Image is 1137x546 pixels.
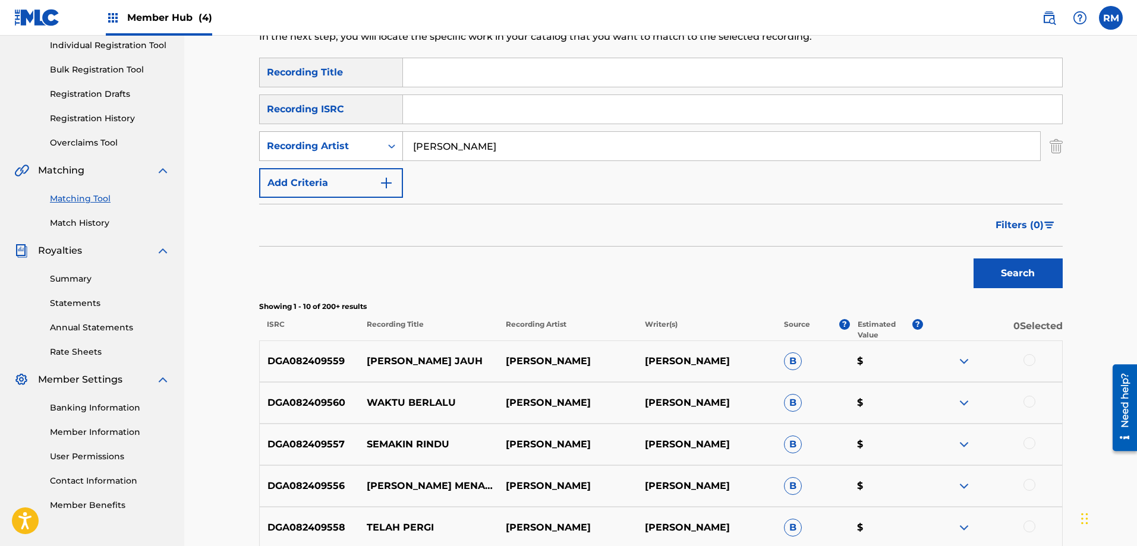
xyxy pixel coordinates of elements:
[259,30,878,44] p: In the next step, you will locate the specific work in your catalog that you want to match to the...
[957,396,971,410] img: expand
[637,354,776,368] p: [PERSON_NAME]
[1068,6,1092,30] div: Help
[267,139,374,153] div: Recording Artist
[498,319,637,340] p: Recording Artist
[784,477,802,495] span: B
[849,354,923,368] p: $
[260,479,360,493] p: DGA082409556
[50,346,170,358] a: Rate Sheets
[1078,489,1137,546] iframe: Chat Widget
[50,450,170,463] a: User Permissions
[127,11,212,24] span: Member Hub
[38,373,122,387] span: Member Settings
[50,297,170,310] a: Statements
[14,9,60,26] img: MLC Logo
[498,479,637,493] p: [PERSON_NAME]
[379,176,393,190] img: 9d2ae6d4665cec9f34b9.svg
[50,273,170,285] a: Summary
[1078,489,1137,546] div: Widget Obrolan
[498,396,637,410] p: [PERSON_NAME]
[50,499,170,512] a: Member Benefits
[50,217,170,229] a: Match History
[1042,11,1056,25] img: search
[637,319,776,340] p: Writer(s)
[849,396,923,410] p: $
[1050,131,1063,161] img: Delete Criterion
[14,163,29,178] img: Matching
[259,319,359,340] p: ISRC
[637,396,776,410] p: [PERSON_NAME]
[637,479,776,493] p: [PERSON_NAME]
[637,520,776,535] p: [PERSON_NAME]
[839,319,850,330] span: ?
[912,319,923,330] span: ?
[784,352,802,370] span: B
[784,394,802,412] span: B
[260,396,360,410] p: DGA082409560
[996,218,1044,232] span: Filters ( 0 )
[14,373,29,387] img: Member Settings
[50,137,170,149] a: Overclaims Tool
[260,354,360,368] p: DGA082409559
[849,437,923,452] p: $
[156,244,170,258] img: expand
[50,112,170,125] a: Registration History
[957,437,971,452] img: expand
[50,321,170,334] a: Annual Statements
[259,58,1063,294] form: Search Form
[784,319,810,340] p: Source
[359,354,498,368] p: [PERSON_NAME] JAUH
[156,373,170,387] img: expand
[50,192,170,205] a: Matching Tool
[849,479,923,493] p: $
[156,163,170,178] img: expand
[359,520,498,535] p: TELAH PERGI
[957,479,971,493] img: expand
[849,520,923,535] p: $
[957,354,971,368] img: expand
[1073,11,1087,25] img: help
[359,479,498,493] p: [PERSON_NAME] MENANTI
[50,88,170,100] a: Registration Drafts
[259,301,1063,312] p: Showing 1 - 10 of 200+ results
[38,244,82,258] span: Royalties
[784,519,802,536] span: B
[498,437,637,452] p: [PERSON_NAME]
[923,319,1062,340] p: 0 Selected
[957,520,971,535] img: expand
[260,437,360,452] p: DGA082409557
[1037,6,1061,30] a: Public Search
[359,396,498,410] p: WAKTU BERLALU
[199,12,212,23] span: (4)
[50,402,170,414] a: Banking Information
[106,11,120,25] img: Top Rightsholders
[358,319,497,340] p: Recording Title
[359,437,498,452] p: SEMAKIN RINDU
[50,39,170,52] a: Individual Registration Tool
[259,168,403,198] button: Add Criteria
[637,437,776,452] p: [PERSON_NAME]
[1104,360,1137,456] iframe: Resource Center
[498,354,637,368] p: [PERSON_NAME]
[1099,6,1123,30] div: User Menu
[38,163,84,178] span: Matching
[50,475,170,487] a: Contact Information
[858,319,912,340] p: Estimated Value
[260,520,360,535] p: DGA082409558
[988,210,1063,240] button: Filters (0)
[498,520,637,535] p: [PERSON_NAME]
[974,258,1063,288] button: Search
[50,426,170,438] a: Member Information
[784,435,802,453] span: B
[50,64,170,76] a: Bulk Registration Tool
[1081,501,1088,536] div: Seret
[1044,222,1054,229] img: filter
[14,244,29,258] img: Royalties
